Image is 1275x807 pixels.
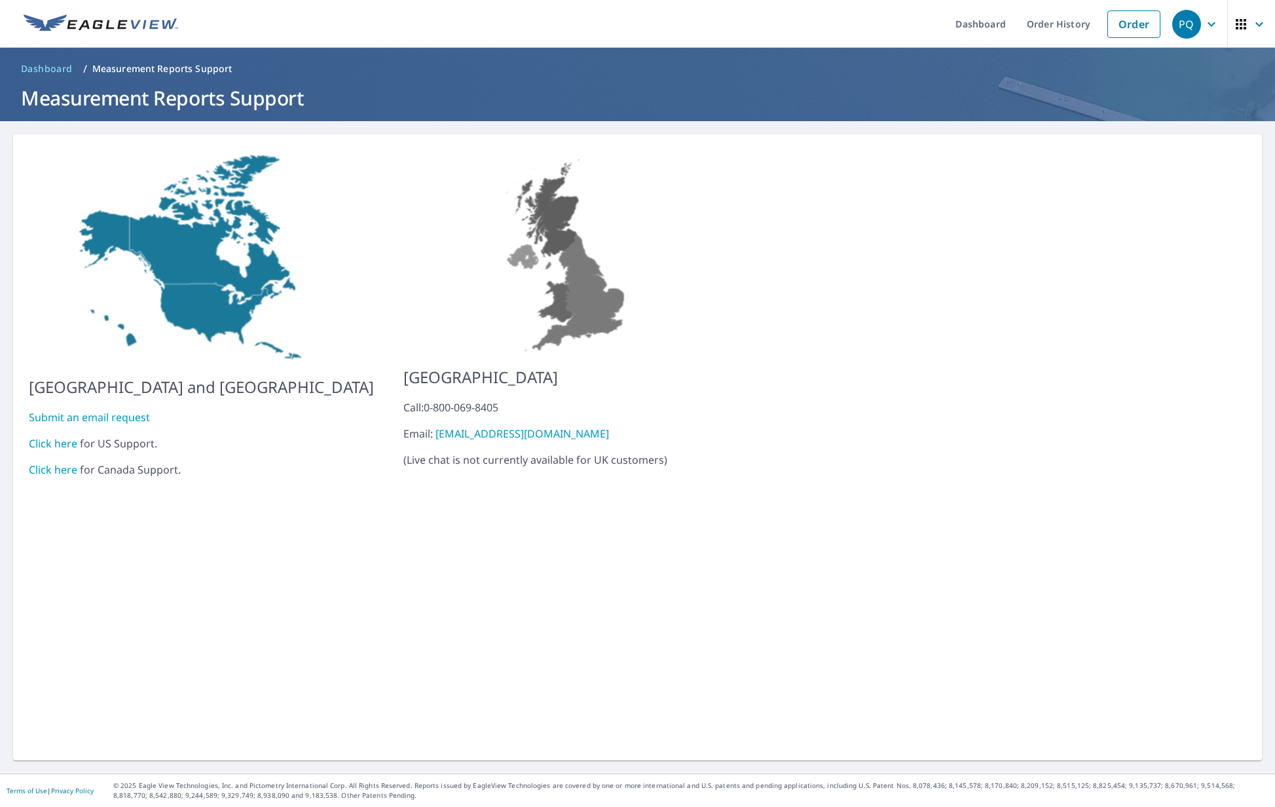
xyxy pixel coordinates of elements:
a: [EMAIL_ADDRESS][DOMAIN_NAME] [435,426,609,441]
p: © 2025 Eagle View Technologies, Inc. and Pictometry International Corp. All Rights Reserved. Repo... [113,781,1268,800]
li: / [83,61,87,77]
div: for US Support. [29,436,374,451]
span: Dashboard [21,62,73,75]
a: Order [1107,10,1160,38]
img: EV Logo [24,14,178,34]
img: US-MAP [403,150,733,355]
a: Terms of Use [7,786,47,795]
a: Click here [29,436,77,451]
nav: breadcrumb [16,58,1259,79]
p: [GEOGRAPHIC_DATA] [403,366,733,389]
img: US-MAP [29,150,374,365]
p: Measurement Reports Support [92,62,232,75]
a: Dashboard [16,58,78,79]
a: Privacy Policy [51,786,94,795]
h1: Measurement Reports Support [16,84,1259,111]
div: Call: 0-800-069-8405 [403,400,733,415]
div: for Canada Support. [29,462,374,478]
div: Email: [403,426,733,441]
p: ( Live chat is not currently available for UK customers ) [403,400,733,468]
p: | [7,787,94,795]
p: [GEOGRAPHIC_DATA] and [GEOGRAPHIC_DATA] [29,375,374,399]
a: Click here [29,462,77,477]
div: PQ [1172,10,1201,39]
a: Submit an email request [29,410,150,424]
